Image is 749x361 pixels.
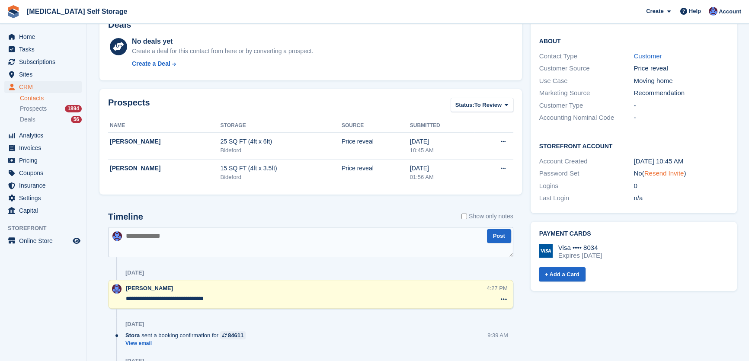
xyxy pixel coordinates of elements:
div: No deals yet [132,36,313,47]
a: menu [4,204,82,217]
div: Accounting Nominal Code [539,113,634,123]
div: Logins [539,181,634,191]
span: [PERSON_NAME] [126,285,173,291]
div: 10:45 AM [410,146,475,155]
h2: Payment cards [539,230,728,237]
a: [MEDICAL_DATA] Self Storage [23,4,131,19]
div: 9:39 AM [487,331,508,339]
a: View email [125,340,250,347]
span: Account [719,7,741,16]
div: Customer Type [539,101,634,111]
a: menu [4,235,82,247]
div: [DATE] 10:45 AM [634,157,728,166]
h2: Timeline [108,212,143,222]
a: Create a Deal [132,59,313,68]
a: menu [4,154,82,166]
img: Helen Walker [112,231,122,241]
div: 25 SQ FT (4ft x 6ft) [220,137,341,146]
a: Resend Invite [644,169,684,177]
div: Bideford [220,146,341,155]
span: Invoices [19,142,71,154]
div: Moving home [634,76,728,86]
div: 15 SQ FT (4ft x 3.5ft) [220,164,341,173]
a: menu [4,56,82,68]
a: Preview store [71,236,82,246]
a: Deals 56 [20,115,82,124]
a: menu [4,192,82,204]
img: stora-icon-8386f47178a22dfd0bd8f6a31ec36ba5ce8667c1dd55bd0f319d3a0aa187defe.svg [7,5,20,18]
span: Stora [125,331,140,339]
img: Visa Logo [539,244,553,258]
div: Bideford [220,173,341,182]
button: Post [487,229,511,243]
h2: About [539,36,728,45]
span: CRM [19,81,71,93]
div: 0 [634,181,728,191]
div: sent a booking confirmation for [125,331,250,339]
h2: Deals [108,20,131,30]
span: Create [646,7,663,16]
a: menu [4,43,82,55]
th: Name [108,119,220,133]
span: Help [689,7,701,16]
div: Create a Deal [132,59,170,68]
th: Submitted [410,119,475,133]
div: 01:56 AM [410,173,475,182]
th: Source [342,119,410,133]
span: Status: [455,101,474,109]
span: To Review [474,101,502,109]
a: menu [4,179,82,192]
a: menu [4,31,82,43]
span: Subscriptions [19,56,71,68]
span: Storefront [8,224,86,233]
div: Password Set [539,169,634,179]
input: Show only notes [461,212,467,221]
div: [DATE] [410,137,475,146]
a: 84611 [220,331,246,339]
span: Coupons [19,167,71,179]
span: Settings [19,192,71,204]
div: Visa •••• 8034 [558,244,602,252]
div: - [634,101,728,111]
a: + Add a Card [539,267,586,281]
th: Storage [220,119,341,133]
span: Deals [20,115,35,124]
span: Analytics [19,129,71,141]
div: Last Login [539,193,634,203]
a: menu [4,129,82,141]
div: Expires [DATE] [558,252,602,259]
div: [DATE] [125,269,144,276]
a: Contacts [20,94,82,102]
span: Prospects [20,105,47,113]
a: Customer [634,52,662,60]
div: [DATE] [125,321,144,328]
div: - [634,113,728,123]
div: Price reveal [342,164,410,173]
span: Insurance [19,179,71,192]
img: Helen Walker [112,284,122,294]
div: [DATE] [410,164,475,173]
span: Tasks [19,43,71,55]
a: menu [4,81,82,93]
div: [PERSON_NAME] [110,164,220,173]
div: Price reveal [634,64,728,73]
h2: Prospects [108,98,150,114]
div: 56 [71,116,82,123]
div: Create a deal for this contact from here or by converting a prospect. [132,47,313,56]
div: Contact Type [539,51,634,61]
img: Helen Walker [709,7,717,16]
div: [PERSON_NAME] [110,137,220,146]
a: Prospects 1894 [20,104,82,113]
button: Status: To Review [451,98,513,112]
div: Price reveal [342,137,410,146]
span: Home [19,31,71,43]
div: Recommendation [634,88,728,98]
label: Show only notes [461,212,513,221]
div: Customer Source [539,64,634,73]
div: n/a [634,193,728,203]
div: Marketing Source [539,88,634,98]
div: 84611 [228,331,243,339]
h2: Storefront Account [539,141,728,150]
div: 1894 [65,105,82,112]
a: menu [4,68,82,80]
